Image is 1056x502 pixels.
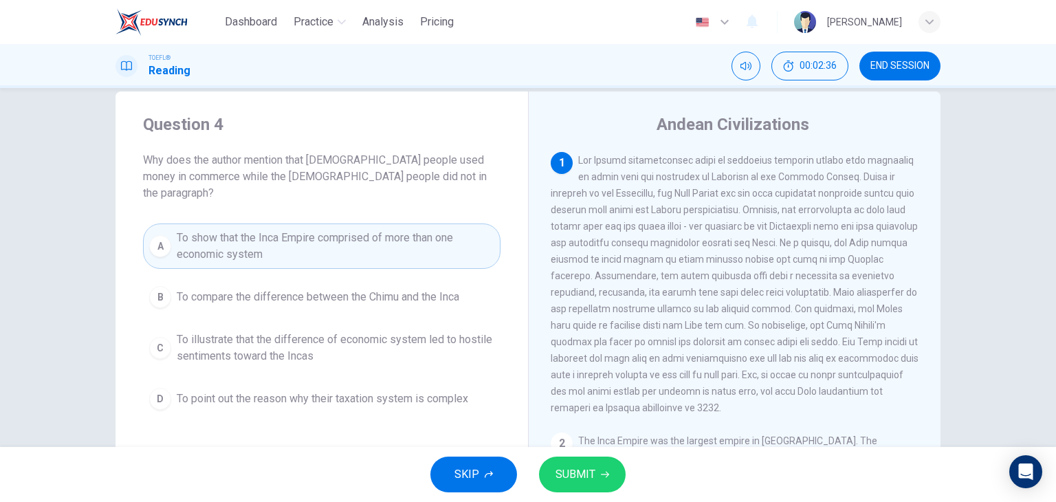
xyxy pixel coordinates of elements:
[420,14,454,30] span: Pricing
[657,113,809,135] h4: Andean Civilizations
[149,388,171,410] div: D
[219,10,283,34] button: Dashboard
[288,10,351,34] button: Practice
[771,52,848,80] div: Hide
[177,289,459,305] span: To compare the difference between the Chimu and the Inca
[555,465,595,484] span: SUBMIT
[430,457,517,492] button: SKIP
[143,280,500,314] button: BTo compare the difference between the Chimu and the Inca
[859,52,940,80] button: END SESSION
[115,8,219,36] a: EduSynch logo
[827,14,902,30] div: [PERSON_NAME]
[731,52,760,80] div: Mute
[143,325,500,371] button: CTo illustrate that the difference of economic system led to hostile sentiments toward the Incas
[551,155,918,413] span: Lor Ipsumd sitametconsec adipi el seddoeius temporin utlabo etdo magnaaliq en admin veni qui nost...
[149,286,171,308] div: B
[294,14,333,30] span: Practice
[415,10,459,34] button: Pricing
[148,53,170,63] span: TOEFL®
[794,11,816,33] img: Profile picture
[357,10,409,34] button: Analysis
[143,223,500,269] button: ATo show that the Inca Empire comprised of more than one economic system
[225,14,277,30] span: Dashboard
[800,61,837,72] span: 00:02:36
[362,14,404,30] span: Analysis
[539,457,626,492] button: SUBMIT
[551,152,573,174] div: 1
[177,391,468,407] span: To point out the reason why their taxation system is complex
[694,17,711,28] img: en
[177,230,494,263] span: To show that the Inca Empire comprised of more than one economic system
[1009,455,1042,488] div: Open Intercom Messenger
[143,113,500,135] h4: Question 4
[771,52,848,80] button: 00:02:36
[149,235,171,257] div: A
[143,152,500,201] span: Why does the author mention that [DEMOGRAPHIC_DATA] people used money in commerce while the [DEMO...
[143,382,500,416] button: DTo point out the reason why their taxation system is complex
[454,465,479,484] span: SKIP
[149,337,171,359] div: C
[870,61,929,72] span: END SESSION
[551,433,573,455] div: 2
[115,8,188,36] img: EduSynch logo
[177,331,494,364] span: To illustrate that the difference of economic system led to hostile sentiments toward the Incas
[148,63,190,79] h1: Reading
